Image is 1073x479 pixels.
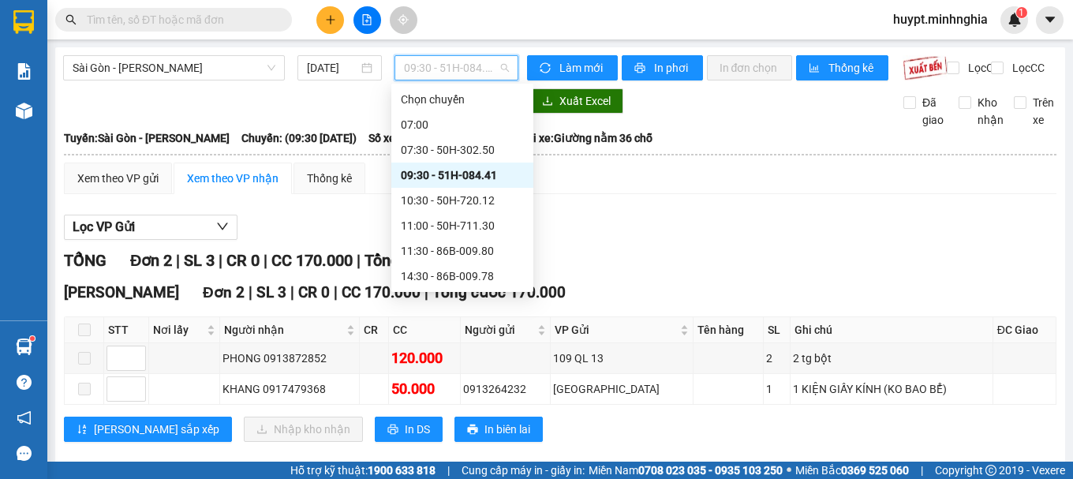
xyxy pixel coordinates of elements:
th: Ghi chú [791,317,993,343]
span: Thống kê [828,59,876,77]
div: 2 [766,350,787,367]
span: Sài Gòn - Phan Rí [73,56,275,80]
span: CR 0 [298,283,330,301]
div: KHANG 0917479368 [222,380,357,398]
span: Làm mới [559,59,605,77]
span: message [17,446,32,461]
span: | [334,283,338,301]
div: [GEOGRAPHIC_DATA] [553,380,690,398]
div: 50.000 [391,378,458,400]
b: Tuyến: Sài Gòn - [PERSON_NAME] [64,132,230,144]
div: 1 [766,380,787,398]
div: 11:00 - 50H-711.30 [401,217,524,234]
img: logo-vxr [13,10,34,34]
strong: 0708 023 035 - 0935 103 250 [638,464,783,477]
span: printer [387,424,398,436]
span: | [176,251,180,270]
img: warehouse-icon [16,339,32,355]
button: caret-down [1036,6,1064,34]
span: Kho nhận [971,94,1010,129]
span: Chuyến: (09:30 [DATE]) [241,129,357,147]
span: Đơn 2 [130,251,172,270]
div: Chọn chuyến [401,91,524,108]
span: CR 0 [226,251,260,270]
span: huypt.minhnghia [880,9,1000,29]
span: | [264,251,267,270]
span: Loại xe: Giường nằm 36 chỗ [514,129,652,147]
span: sort-ascending [77,424,88,436]
input: Tìm tên, số ĐT hoặc mã đơn [87,11,273,28]
span: | [447,462,450,479]
span: notification [17,410,32,425]
button: aim [390,6,417,34]
span: Tổng cước 170.000 [365,251,499,270]
button: printerIn DS [375,417,443,442]
td: 109 QL 13 [551,343,693,374]
span: copyright [985,465,996,476]
span: CC 170.000 [342,283,421,301]
span: In phơi [654,59,690,77]
span: [PERSON_NAME] [64,283,179,301]
sup: 1 [30,336,35,341]
button: sort-ascending[PERSON_NAME] sắp xếp [64,417,232,442]
span: CC 170.000 [271,251,353,270]
span: Người gửi [465,321,534,339]
span: Tổng cước 170.000 [432,283,566,301]
div: 14:30 - 86B-009.78 [401,268,524,285]
div: 10:30 - 50H-720.12 [401,192,524,209]
span: | [219,251,222,270]
span: Xuất Excel [559,92,611,110]
span: | [290,283,294,301]
button: bar-chartThống kê [796,55,888,80]
span: Lọc CR [962,59,1003,77]
span: 09:30 - 51H-084.41 [404,56,509,80]
span: down [216,220,229,233]
span: [PERSON_NAME] sắp xếp [94,421,219,438]
span: 1 [1019,7,1024,18]
div: PHONG 0913872852 [222,350,357,367]
button: printerIn biên lai [454,417,543,442]
span: | [921,462,923,479]
button: In đơn chọn [707,55,793,80]
div: 09:30 - 51H-084.41 [401,167,524,184]
span: VP Gửi [555,321,676,339]
span: Miền Nam [589,462,783,479]
th: SL [764,317,791,343]
th: Tên hàng [694,317,764,343]
span: | [357,251,361,270]
span: printer [634,62,648,75]
button: Lọc VP Gửi [64,215,237,240]
button: downloadNhập kho nhận [244,417,363,442]
div: Thống kê [307,170,352,187]
span: SL 3 [184,251,215,270]
th: CR [360,317,389,343]
img: warehouse-icon [16,103,32,119]
span: plus [325,14,336,25]
strong: 1900 633 818 [368,464,436,477]
span: Lọc CC [1006,59,1047,77]
span: file-add [361,14,372,25]
button: printerIn phơi [622,55,703,80]
th: ĐC Giao [993,317,1056,343]
img: solution-icon [16,63,32,80]
div: Chọn chuyến [391,87,533,112]
div: 1 KIỆN GIẤY KÍNH (KO BAO BỂ) [793,380,990,398]
div: 07:00 [401,116,524,133]
span: In biên lai [484,421,530,438]
div: Xem theo VP gửi [77,170,159,187]
span: Miền Bắc [795,462,909,479]
th: CC [389,317,461,343]
span: | [424,283,428,301]
span: Đã giao [916,94,950,129]
span: SL 3 [256,283,286,301]
span: bar-chart [809,62,822,75]
span: Người nhận [224,321,343,339]
sup: 1 [1016,7,1027,18]
div: 11:30 - 86B-009.80 [401,242,524,260]
span: question-circle [17,375,32,390]
img: 9k= [903,55,948,80]
span: caret-down [1043,13,1057,27]
span: ⚪️ [787,467,791,473]
span: sync [540,62,553,75]
span: aim [398,14,409,25]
